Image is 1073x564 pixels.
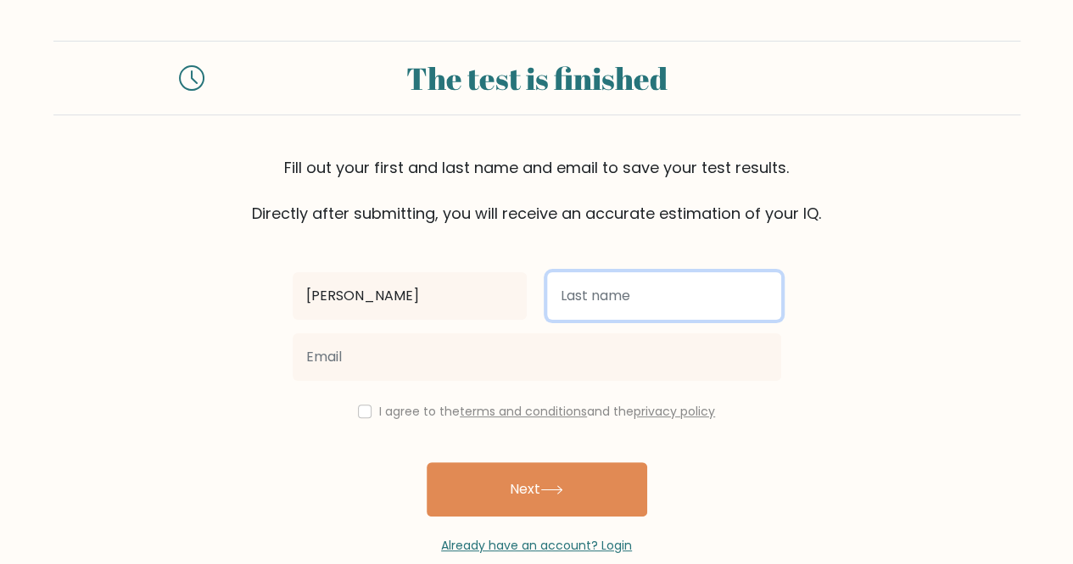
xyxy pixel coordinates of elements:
div: The test is finished [225,55,849,101]
a: privacy policy [634,403,715,420]
input: Last name [547,272,781,320]
button: Next [427,462,647,517]
input: First name [293,272,527,320]
input: Email [293,333,781,381]
a: Already have an account? Login [441,537,632,554]
label: I agree to the and the [379,403,715,420]
a: terms and conditions [460,403,587,420]
div: Fill out your first and last name and email to save your test results. Directly after submitting,... [53,156,1020,225]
